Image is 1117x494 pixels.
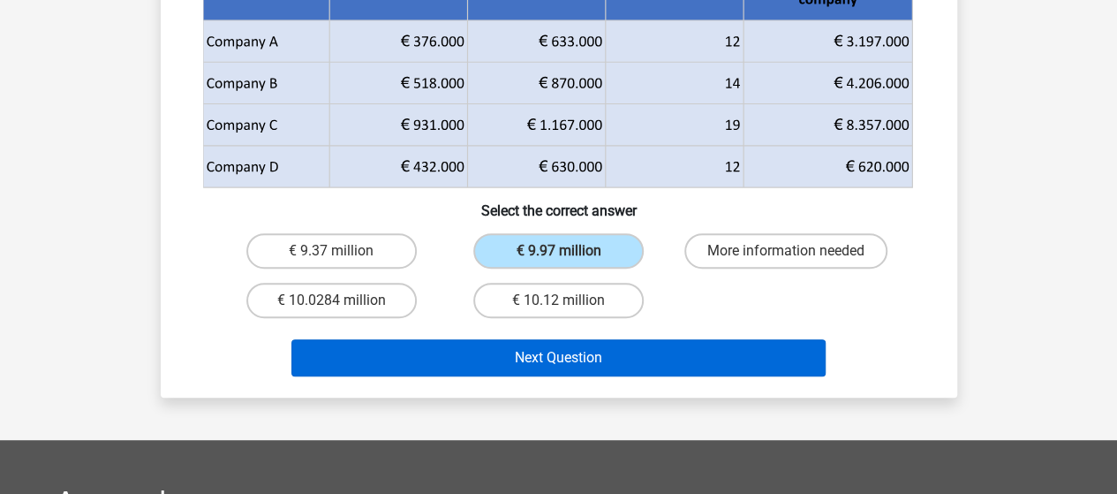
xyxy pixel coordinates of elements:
label: € 10.0284 million [246,283,417,318]
label: More information needed [684,233,887,269]
label: € 9.97 million [473,233,644,269]
label: € 9.37 million [246,233,417,269]
label: € 10.12 million [473,283,644,318]
button: Next Question [291,339,826,376]
h6: Select the correct answer [189,188,929,219]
